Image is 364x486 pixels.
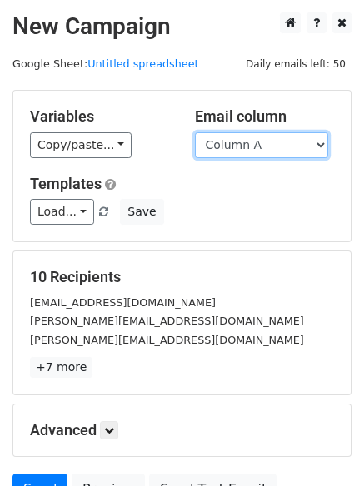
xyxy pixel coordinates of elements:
small: [EMAIL_ADDRESS][DOMAIN_NAME] [30,296,216,309]
a: Templates [30,175,102,192]
span: Daily emails left: 50 [240,55,352,73]
a: Load... [30,199,94,225]
iframe: Chat Widget [281,406,364,486]
a: Copy/paste... [30,132,132,158]
h5: 10 Recipients [30,268,334,286]
h5: Variables [30,107,170,126]
h2: New Campaign [12,12,352,41]
a: Daily emails left: 50 [240,57,352,70]
h5: Advanced [30,421,334,439]
small: [PERSON_NAME][EMAIL_ADDRESS][DOMAIN_NAME] [30,334,304,346]
small: [PERSON_NAME][EMAIL_ADDRESS][DOMAIN_NAME] [30,315,304,327]
button: Save [120,199,163,225]
a: +7 more [30,357,92,378]
h5: Email column [195,107,335,126]
a: Untitled spreadsheet [87,57,198,70]
small: Google Sheet: [12,57,199,70]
